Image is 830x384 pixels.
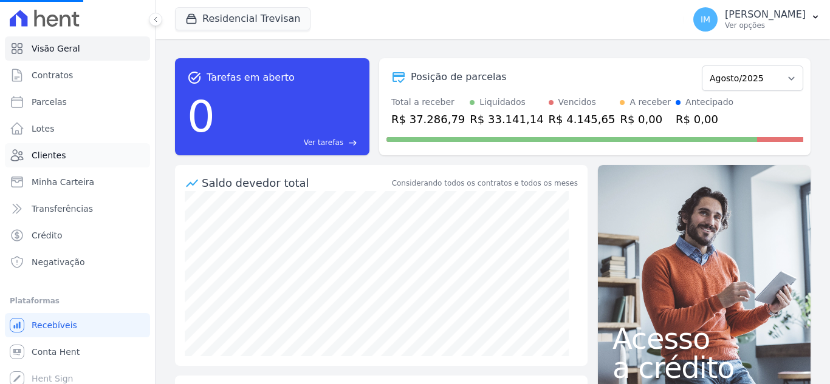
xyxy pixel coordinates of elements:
[549,111,616,127] div: R$ 4.145,65
[348,138,357,147] span: east
[5,313,150,337] a: Recebíveis
[470,111,543,127] div: R$ 33.141,14
[5,143,150,167] a: Clientes
[725,21,806,30] p: Ver opções
[684,2,830,36] button: IM [PERSON_NAME] Ver opções
[391,111,465,127] div: R$ 37.286,79
[411,70,507,84] div: Posição de parcelas
[479,96,526,109] div: Liquidados
[392,178,578,189] div: Considerando todos os contratos e todos os meses
[32,123,55,135] span: Lotes
[629,96,671,109] div: A receber
[5,116,150,141] a: Lotes
[5,223,150,248] a: Crédito
[391,96,465,109] div: Total a receber
[620,111,671,127] div: R$ 0,00
[32,319,77,331] span: Recebíveis
[32,149,66,161] span: Clientes
[32,346,80,358] span: Conta Hent
[32,203,93,215] span: Transferências
[612,324,796,353] span: Acesso
[32,176,94,188] span: Minha Carteira
[5,90,150,114] a: Parcelas
[32,69,73,81] span: Contratos
[220,137,357,148] a: Ver tarefas east
[5,170,150,194] a: Minha Carteira
[175,7,310,30] button: Residencial Trevisan
[558,96,596,109] div: Vencidos
[5,63,150,87] a: Contratos
[207,70,295,85] span: Tarefas em aberto
[612,353,796,382] span: a crédito
[685,96,733,109] div: Antecipado
[187,85,215,148] div: 0
[32,256,85,268] span: Negativação
[725,8,806,21] p: [PERSON_NAME]
[5,36,150,61] a: Visão Geral
[304,137,343,148] span: Ver tarefas
[676,111,733,127] div: R$ 0,00
[32,42,80,55] span: Visão Geral
[5,250,150,274] a: Negativação
[701,15,710,24] span: IM
[32,96,67,108] span: Parcelas
[5,340,150,364] a: Conta Hent
[187,70,202,85] span: task_alt
[10,294,145,308] div: Plataformas
[202,175,389,191] div: Saldo devedor total
[32,229,63,241] span: Crédito
[5,197,150,221] a: Transferências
